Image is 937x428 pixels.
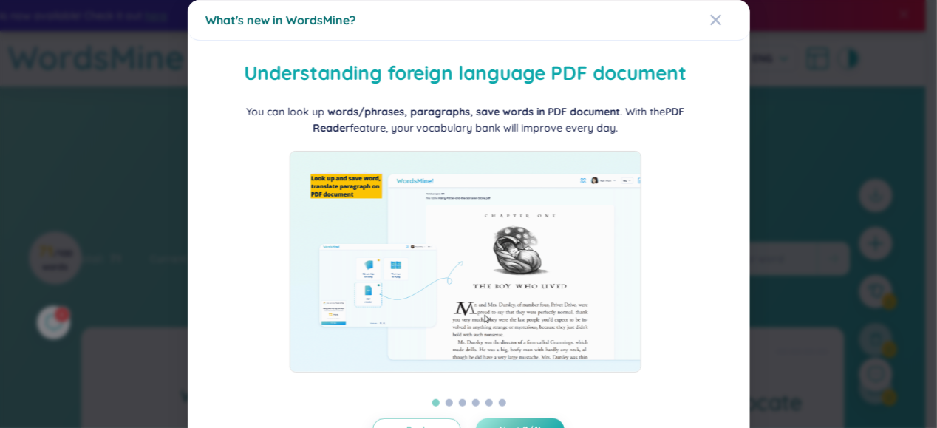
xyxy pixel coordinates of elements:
[472,399,480,407] button: 4
[446,399,453,407] button: 2
[313,105,685,135] b: PDF Reader
[246,105,684,135] span: You can look up . With the feature, your vocabulary bank will improve every day.
[205,58,726,89] h2: Understanding foreign language PDF document
[327,105,620,118] b: words/phrases, paragraphs, save words in PDF document
[485,399,493,407] button: 5
[459,399,466,407] button: 3
[432,399,440,407] button: 1
[499,399,506,407] button: 6
[205,12,732,28] div: What's new in WordsMine?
